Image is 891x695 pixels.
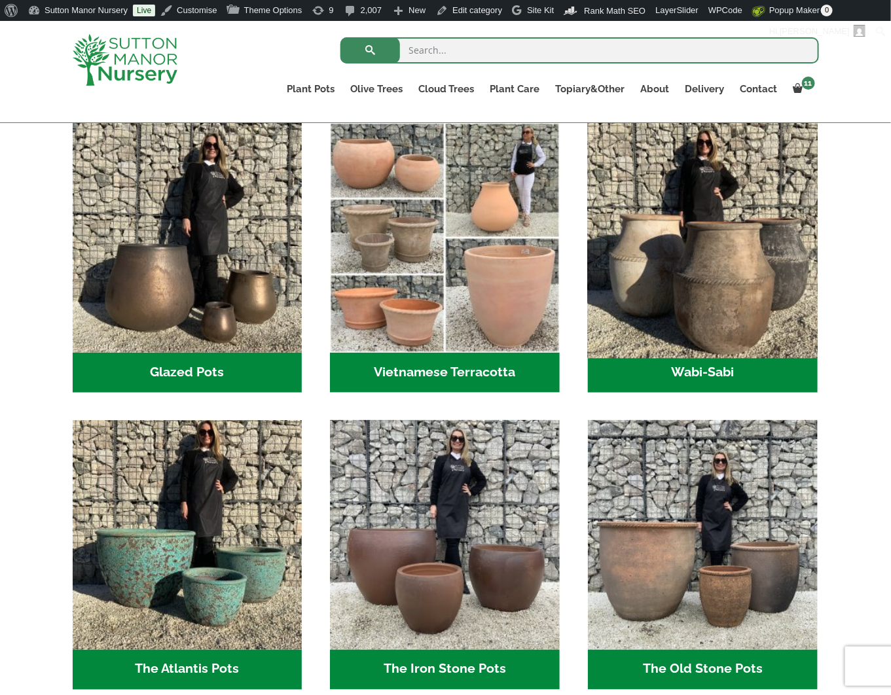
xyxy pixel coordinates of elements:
a: Contact [733,80,786,98]
a: Visit product category Vietnamese Terracotta [330,123,560,393]
span: Site Kit [527,5,554,15]
img: Glazed Pots [73,123,302,353]
span: 0 [821,5,833,16]
a: Olive Trees [342,80,410,98]
img: The Old Stone Pots [588,420,818,650]
h2: The Atlantis Pots [73,650,302,690]
h2: Wabi-Sabi [588,353,818,393]
a: About [633,80,678,98]
h2: Glazed Pots [73,353,302,393]
a: Visit product category Wabi-Sabi [588,123,818,393]
a: Topiary&Other [548,80,633,98]
img: Wabi-Sabi [582,117,823,358]
a: 11 [786,80,819,98]
a: Live [133,5,155,16]
a: Cloud Trees [410,80,482,98]
img: Vietnamese Terracotta [330,123,560,353]
a: Visit product category Glazed Pots [73,123,302,393]
input: Search... [340,37,819,63]
span: 11 [802,77,815,90]
a: Visit product category The Old Stone Pots [588,420,818,690]
a: Hi, [765,21,871,42]
h2: Vietnamese Terracotta [330,353,560,393]
h2: The Iron Stone Pots [330,650,560,690]
span: [PERSON_NAME] [780,26,850,36]
a: Visit product category The Iron Stone Pots [330,420,560,690]
img: logo [73,34,177,86]
img: The Iron Stone Pots [330,420,560,650]
span: Rank Math SEO [584,6,646,16]
img: The Atlantis Pots [73,420,302,650]
a: Plant Care [482,80,548,98]
a: Plant Pots [279,80,342,98]
h2: The Old Stone Pots [588,650,818,690]
a: Visit product category The Atlantis Pots [73,420,302,690]
a: Delivery [678,80,733,98]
